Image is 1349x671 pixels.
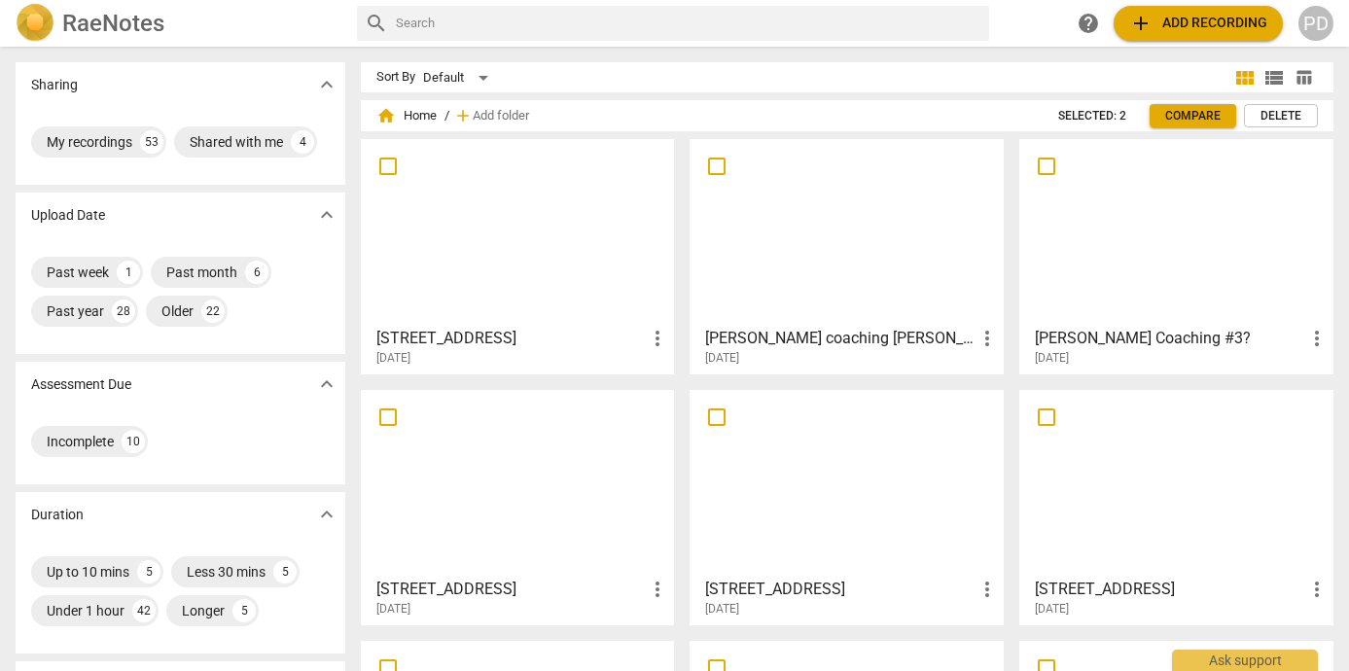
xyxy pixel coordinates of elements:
[1260,63,1289,92] button: List view
[1165,108,1221,124] span: Compare
[365,12,388,35] span: search
[376,327,647,350] h3: Doukhobour Rd 17
[47,601,124,620] div: Under 1 hour
[1305,327,1329,350] span: more_vert
[291,130,314,154] div: 4
[315,372,338,396] span: expand_more
[1035,350,1069,367] span: [DATE]
[1114,6,1283,41] button: Upload
[444,109,449,124] span: /
[201,300,225,323] div: 22
[16,4,54,43] img: Logo
[705,350,739,367] span: [DATE]
[312,500,341,529] button: Show more
[47,301,104,321] div: Past year
[122,430,145,453] div: 10
[47,132,132,152] div: My recordings
[453,106,473,125] span: add
[190,132,283,152] div: Shared with me
[1035,601,1069,618] span: [DATE]
[137,560,160,583] div: 5
[1129,12,1267,35] span: Add recording
[161,301,194,321] div: Older
[273,560,297,583] div: 5
[31,374,131,395] p: Assessment Due
[62,10,164,37] h2: RaeNotes
[1244,104,1318,127] button: Delete
[31,505,84,525] p: Duration
[396,8,981,39] input: Search
[31,205,105,226] p: Upload Date
[1260,108,1301,124] span: Delete
[705,327,976,350] h3: Paula coaching Manuela (ICF Recipro 2_6) - 2025_06_23 13_26 EDT - Recording (1)
[47,263,109,282] div: Past week
[1058,108,1126,124] span: Selected: 2
[646,578,669,601] span: more_vert
[182,601,225,620] div: Longer
[1289,63,1318,92] button: Table view
[423,62,495,93] div: Default
[132,599,156,622] div: 42
[47,432,114,451] div: Incomplete
[696,397,997,617] a: [STREET_ADDRESS][DATE]
[376,601,410,618] span: [DATE]
[31,75,78,95] p: Sharing
[312,370,341,399] button: Show more
[1230,63,1260,92] button: Tile view
[1071,6,1106,41] a: Help
[376,70,415,85] div: Sort By
[1035,327,1305,350] h3: Paula D Mentor Coaching #3?
[232,599,256,622] div: 5
[976,578,999,601] span: more_vert
[1262,66,1286,89] span: view_list
[376,578,647,601] h3: Doukhobour Rd 14
[705,601,739,618] span: [DATE]
[1077,12,1100,35] span: help
[112,300,135,323] div: 28
[315,73,338,96] span: expand_more
[1035,578,1305,601] h3: Doukhobour Rd 11
[376,106,396,125] span: home
[166,263,237,282] div: Past month
[368,397,668,617] a: [STREET_ADDRESS][DATE]
[1172,650,1318,671] div: Ask support
[47,562,129,582] div: Up to 10 mins
[1295,68,1313,87] span: table_chart
[1043,104,1142,127] button: Selected: 2
[315,503,338,526] span: expand_more
[368,146,668,366] a: [STREET_ADDRESS][DATE]
[312,70,341,99] button: Show more
[1233,66,1257,89] span: view_module
[696,146,997,366] a: [PERSON_NAME] coaching [PERSON_NAME] (ICF Recipro 2_6) - 2025_06_23 13_26 EDT - Recording (1)[DATE]
[1298,6,1333,41] button: PD
[1129,12,1153,35] span: add
[1026,146,1327,366] a: [PERSON_NAME] Coaching #3?[DATE]
[245,261,268,284] div: 6
[976,327,999,350] span: more_vert
[376,350,410,367] span: [DATE]
[312,200,341,230] button: Show more
[646,327,669,350] span: more_vert
[473,109,529,124] span: Add folder
[1026,397,1327,617] a: [STREET_ADDRESS][DATE]
[1305,578,1329,601] span: more_vert
[705,578,976,601] h3: Doukhobour Rd 12
[16,4,341,43] a: LogoRaeNotes
[117,261,140,284] div: 1
[140,130,163,154] div: 53
[315,203,338,227] span: expand_more
[1150,104,1236,127] a: Compare
[187,562,266,582] div: Less 30 mins
[376,106,437,125] span: Home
